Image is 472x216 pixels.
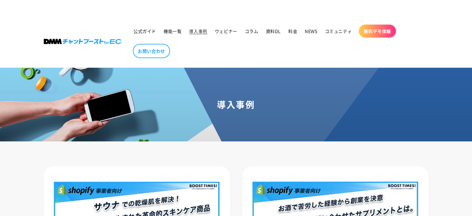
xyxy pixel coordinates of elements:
[321,25,356,38] a: コミュニティ
[262,25,285,38] a: 資料DL
[164,28,182,34] span: 機能一覧
[215,28,237,34] span: ウェビナー
[359,25,396,38] a: 無料デモ体験
[285,25,301,38] a: 料金
[133,28,156,34] span: 公式ガイド
[211,25,241,38] a: ウェビナー
[305,28,317,34] span: NEWS
[160,25,185,38] a: 機能一覧
[130,25,160,38] a: 公式ガイド
[133,44,170,58] a: お問い合わせ
[7,99,465,110] h1: 導入事例
[364,28,391,34] span: 無料デモ体験
[44,39,121,44] img: 株式会社DMM Boost
[138,48,165,54] span: お問い合わせ
[301,25,321,38] a: NEWS
[189,28,207,34] span: 導入事例
[185,25,211,38] a: 導入事例
[241,25,262,38] a: コラム
[288,28,297,34] span: 料金
[245,28,258,34] span: コラム
[266,28,281,34] span: 資料DL
[325,28,352,34] span: コミュニティ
